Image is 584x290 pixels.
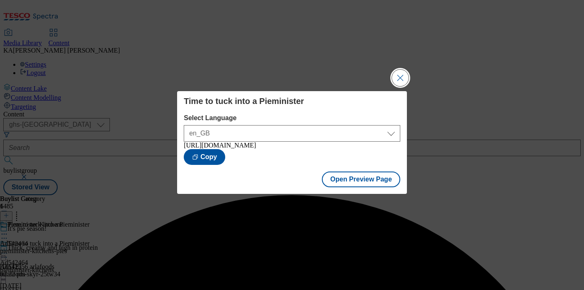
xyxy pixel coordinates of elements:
div: [URL][DOMAIN_NAME] [184,142,400,149]
h4: Time to tuck into a Pieminister [184,96,400,106]
label: Select Language [184,114,400,122]
button: Copy [184,149,225,165]
button: Close Modal [392,70,409,86]
div: Modal [177,91,407,194]
button: Open Preview Page [322,172,400,187]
